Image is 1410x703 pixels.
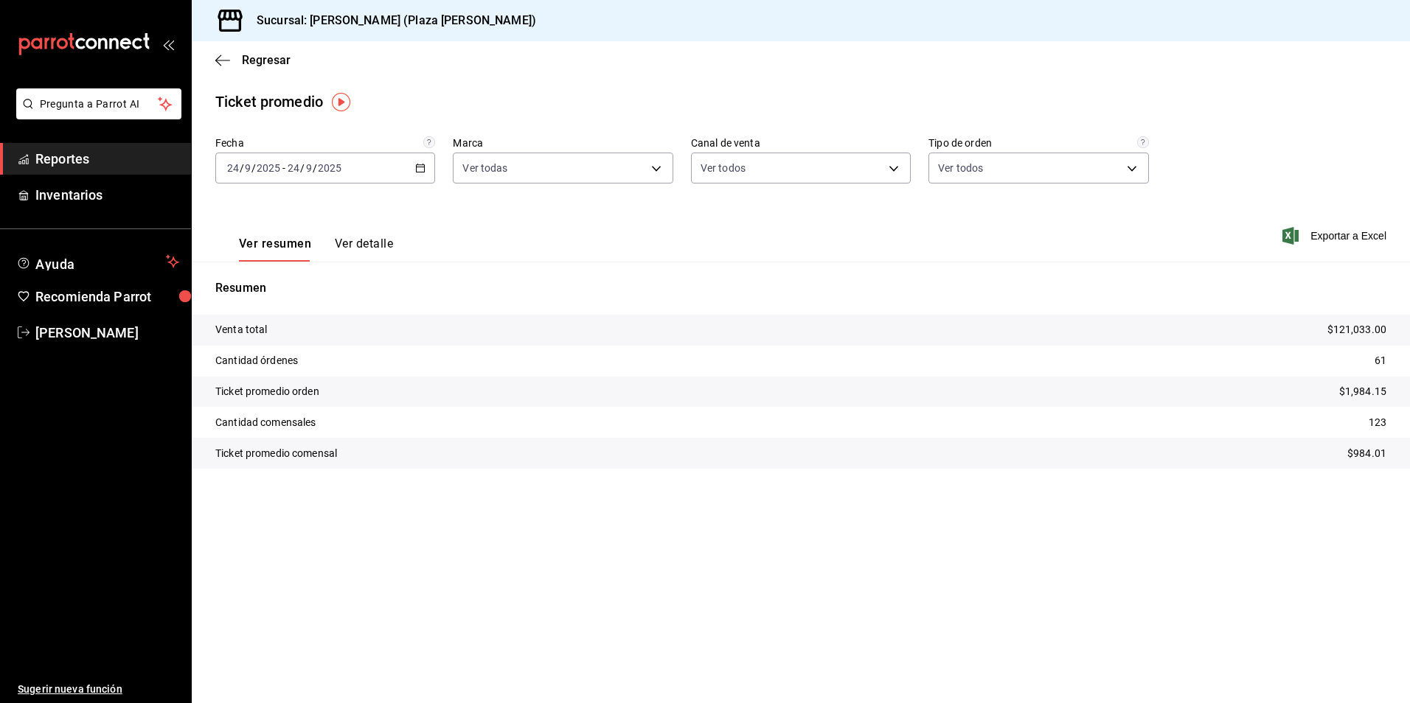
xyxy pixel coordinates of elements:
a: Pregunta a Parrot AI [10,107,181,122]
p: Ticket promedio comensal [215,446,337,461]
span: Ver todas [462,161,507,175]
span: Regresar [242,53,291,67]
label: Fecha [215,138,435,148]
span: Ver todos [701,161,746,175]
input: -- [287,162,300,174]
span: Ver todos [938,161,983,175]
input: ---- [256,162,281,174]
img: Tooltip marker [332,93,350,111]
label: Canal de venta [691,138,911,148]
span: Sugerir nueva función [18,682,179,697]
p: 61 [1375,353,1386,368]
button: Regresar [215,53,291,67]
button: Ver resumen [239,237,311,262]
input: ---- [317,162,342,174]
p: $1,984.15 [1339,384,1386,399]
button: Exportar a Excel [1285,227,1386,245]
span: / [240,162,244,174]
label: Tipo de orden [928,138,1148,148]
input: -- [226,162,240,174]
input: -- [305,162,313,174]
span: / [313,162,317,174]
p: $121,033.00 [1327,322,1386,337]
span: Ayuda [35,253,160,270]
svg: Información delimitada a máximo 62 días. [423,136,435,148]
span: Pregunta a Parrot AI [40,97,159,112]
p: Resumen [215,279,1386,297]
p: Venta total [215,322,267,337]
div: navigation tabs [239,237,393,262]
span: [PERSON_NAME] [35,323,179,343]
button: Ver detalle [335,237,393,262]
span: Inventarios [35,185,179,205]
span: / [300,162,305,174]
svg: Todas las órdenes contabilizan 1 comensal a excepción de órdenes de mesa con comensales obligator... [1137,136,1149,148]
button: Pregunta a Parrot AI [16,88,181,119]
input: -- [244,162,251,174]
div: Ticket promedio [215,91,323,113]
label: Marca [453,138,673,148]
span: Recomienda Parrot [35,287,179,307]
p: $984.01 [1347,446,1386,461]
span: Reportes [35,149,179,169]
p: 123 [1369,415,1386,430]
button: open_drawer_menu [162,38,174,50]
h3: Sucursal: [PERSON_NAME] (Plaza [PERSON_NAME]) [245,12,536,29]
p: Cantidad órdenes [215,353,298,368]
span: / [251,162,256,174]
span: - [282,162,285,174]
p: Ticket promedio orden [215,384,319,399]
p: Cantidad comensales [215,415,316,430]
